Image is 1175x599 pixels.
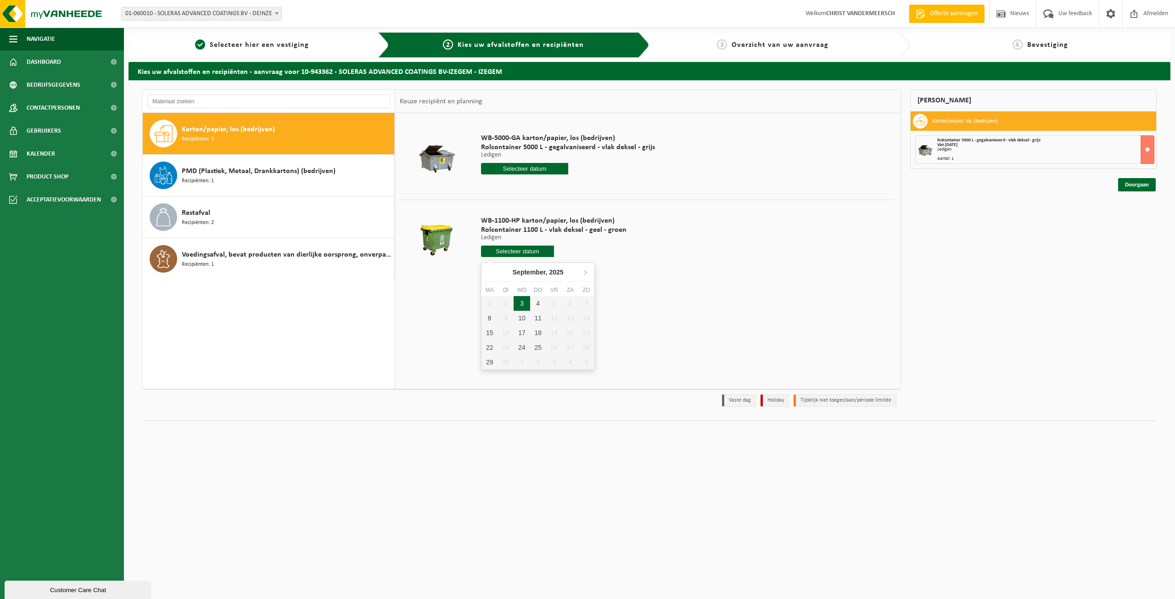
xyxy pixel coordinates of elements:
[195,39,205,50] span: 1
[530,311,546,325] div: 11
[122,7,281,20] span: 01-060010 - SOLERAS ADVANCED COATINGS BV - DEINZE
[27,50,61,73] span: Dashboard
[481,163,568,174] input: Selecteer datum
[481,286,498,295] div: ma
[937,138,1041,143] span: Rolcontainer 5000 L - gegalvaniseerd - vlak deksel - grijs
[210,41,309,49] span: Selecteer hier een vestiging
[932,114,998,129] h3: Karton/papier, los (bedrijven)
[514,355,530,369] div: 1
[826,10,895,17] strong: CHRIST VANDERMEERSCH
[481,311,498,325] div: 8
[937,147,1154,152] div: Ledigen
[27,165,68,188] span: Product Shop
[1118,178,1156,191] a: Doorgaan
[147,95,390,108] input: Materiaal zoeken
[481,340,498,355] div: 22
[514,325,530,340] div: 17
[937,142,957,147] strong: Van [DATE]
[530,286,546,295] div: do
[514,286,530,295] div: wo
[182,177,214,185] span: Recipiënten: 1
[937,157,1154,161] div: Aantal: 1
[5,579,153,599] iframe: chat widget
[143,113,395,155] button: Karton/papier, los (bedrijven) Recipiënten: 2
[143,196,395,238] button: Restafval Recipiënten: 2
[530,340,546,355] div: 25
[27,119,61,142] span: Gebruikers
[27,96,80,119] span: Contactpersonen
[732,41,828,49] span: Overzicht van uw aanvraag
[514,296,530,311] div: 3
[481,325,498,340] div: 15
[794,394,896,407] li: Tijdelijk niet toegestaan/période limitée
[481,143,655,152] span: Rolcontainer 5000 L - gegalvaniseerd - vlak deksel - grijs
[481,225,627,235] span: Rolcontainer 1100 L - vlak deksel - geel - groen
[395,90,487,113] div: Keuze recipiënt en planning
[481,134,655,143] span: WB-5000-GA karton/papier, los (bedrijven)
[27,142,55,165] span: Kalender
[443,39,453,50] span: 2
[182,218,214,227] span: Recipiënten: 2
[481,152,655,158] p: Ledigen
[182,260,214,269] span: Recipiënten: 1
[458,41,584,49] span: Kies uw afvalstoffen en recipiënten
[722,394,756,407] li: Vaste dag
[530,296,546,311] div: 4
[27,28,55,50] span: Navigatie
[182,124,275,135] span: Karton/papier, los (bedrijven)
[133,39,371,50] a: 1Selecteer hier een vestiging
[549,269,563,275] i: 2025
[514,340,530,355] div: 24
[910,90,1157,112] div: [PERSON_NAME]
[143,238,395,280] button: Voedingsafval, bevat producten van dierlijke oorsprong, onverpakt, categorie 3 Recipiënten: 1
[1013,39,1023,50] span: 4
[498,286,514,295] div: di
[546,286,562,295] div: vr
[562,286,578,295] div: za
[761,394,789,407] li: Holiday
[129,62,1170,80] h2: Kies uw afvalstoffen en recipiënten - aanvraag voor 10-943362 - SOLERAS ADVANCED COATINGS BV-IZEG...
[530,355,546,369] div: 2
[909,5,985,23] a: Offerte aanvragen
[530,325,546,340] div: 18
[121,7,282,21] span: 01-060010 - SOLERAS ADVANCED COATINGS BV - DEINZE
[182,249,392,260] span: Voedingsafval, bevat producten van dierlijke oorsprong, onverpakt, categorie 3
[1027,41,1068,49] span: Bevestiging
[143,155,395,196] button: PMD (Plastiek, Metaal, Drankkartons) (bedrijven) Recipiënten: 1
[481,216,627,225] span: WB-1100-HP karton/papier, los (bedrijven)
[182,166,336,177] span: PMD (Plastiek, Metaal, Drankkartons) (bedrijven)
[27,188,101,211] span: Acceptatievoorwaarden
[509,265,567,280] div: September,
[182,135,214,144] span: Recipiënten: 2
[928,9,980,18] span: Offerte aanvragen
[481,235,627,241] p: Ledigen
[481,246,554,257] input: Selecteer datum
[514,311,530,325] div: 10
[717,39,727,50] span: 3
[27,73,80,96] span: Bedrijfsgegevens
[481,355,498,369] div: 29
[578,286,594,295] div: zo
[182,207,210,218] span: Restafval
